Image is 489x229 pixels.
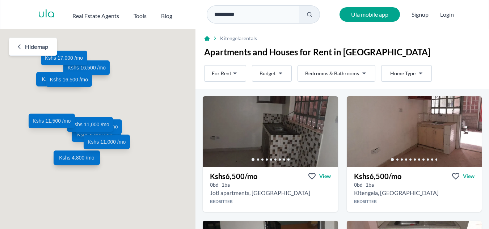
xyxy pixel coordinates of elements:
[68,64,106,71] span: Kshs 16,500 /mo
[354,171,401,181] h3: Kshs 6,500 /mo
[72,9,187,20] nav: Main
[29,114,75,128] a: Kshs 11,500 /mo
[212,70,231,77] span: For Rent
[347,96,482,167] img: Bedsitter for rent - Kshs 6,500/mo - in Kitengela Nana Apartments, Kitengela, Kenya, Kajiado Coun...
[38,8,55,21] a: ula
[203,96,338,167] img: Bedsitter for rent - Kshs 6,500/mo - in Kitengela around Joti apartments, Kitengela, Kenya, Kajia...
[33,117,71,124] span: Kshs 11,500 /mo
[347,167,482,212] a: Kshs6,500/moViewView property in detail0bd 1ba Kitengela, [GEOGRAPHIC_DATA]Bedsitter
[42,75,77,82] span: Kshs 7,000 /mo
[381,65,432,82] button: Home Type
[46,72,92,86] a: Kshs 16,500 /mo
[210,181,219,188] h5: 0 bedrooms
[203,167,338,212] a: Kshs6,500/moViewView property in detail0bd 1ba Joti apartments, [GEOGRAPHIC_DATA]Bedsitter
[340,7,400,22] a: Ula mobile app
[412,7,429,22] span: Signup
[59,154,94,161] span: Kshs 4,800 /mo
[77,131,112,138] span: Kshs 6,500 /mo
[354,181,363,188] h5: 0 bedrooms
[161,12,172,20] h2: Blog
[161,9,172,20] a: Blog
[45,54,83,62] span: Kshs 17,000 /mo
[72,127,118,142] a: Kshs 6,500 /mo
[84,135,130,149] a: Kshs 11,000 /mo
[204,65,246,82] button: For Rent
[76,119,122,134] a: Kshs 11,000 /mo
[88,138,126,145] span: Kshs 11,000 /mo
[36,72,83,86] a: Kshs 7,000 /mo
[298,65,375,82] button: Bedrooms & Bathrooms
[463,173,475,180] span: View
[134,9,147,20] button: Tools
[222,181,230,188] h5: 1 bathrooms
[134,12,147,20] h2: Tools
[440,10,454,19] button: Login
[54,150,100,165] a: Kshs 4,800 /mo
[354,188,439,197] h2: Bedsitter for rent in Kitengela - Kshs 6,500/mo -Nana Apartments, Kitengela, Kenya, Kajiado Count...
[204,46,480,58] h1: Apartments and Houses for Rent in [GEOGRAPHIC_DATA]
[390,70,416,77] span: Home Type
[210,188,310,197] h2: Bedsitter for rent in Kitengela - Kshs 6,500/mo -Joti apartments, Kitengela, Kenya, Kajiado Count...
[64,60,110,75] a: Kshs 16,500 /mo
[319,173,331,180] span: View
[210,171,257,181] h3: Kshs 6,500 /mo
[67,117,113,132] a: Kshs 11,000 /mo
[366,181,374,188] h5: 1 bathrooms
[71,121,109,128] span: Kshs 11,000 /mo
[41,51,87,65] a: Kshs 17,000 /mo
[50,76,88,83] span: Kshs 16,500 /mo
[220,35,257,42] span: Kitengela rentals
[72,12,119,20] h2: Real Estate Agents
[25,42,48,51] span: Hide map
[203,199,338,204] h4: Bedsitter
[72,9,119,20] button: Real Estate Agents
[305,70,359,77] span: Bedrooms & Bathrooms
[252,65,292,82] button: Budget
[260,70,275,77] span: Budget
[347,199,482,204] h4: Bedsitter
